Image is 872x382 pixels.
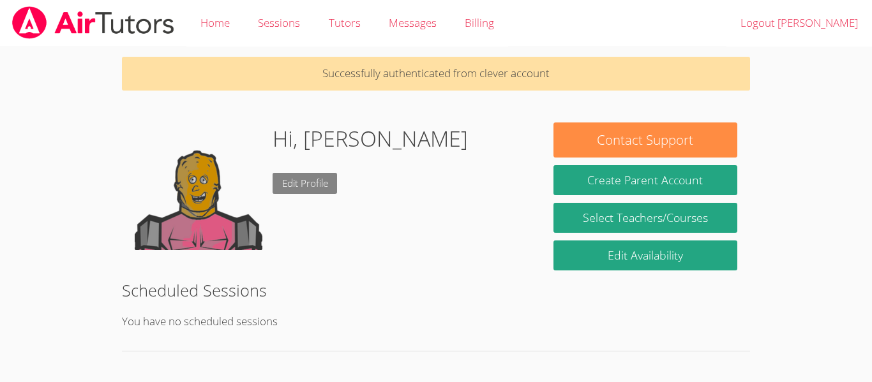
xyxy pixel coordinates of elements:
[389,15,437,30] span: Messages
[273,122,468,155] h1: Hi, [PERSON_NAME]
[553,240,737,270] a: Edit Availability
[122,278,750,302] h2: Scheduled Sessions
[273,173,338,194] a: Edit Profile
[122,312,750,331] p: You have no scheduled sessions
[553,122,737,158] button: Contact Support
[553,165,737,195] button: Create Parent Account
[11,6,176,39] img: airtutors_banner-c4298cdbf04f3fff15de1276eac7730deb9818008684d7c2e4769d2f7ddbe033.png
[135,122,262,250] img: default.png
[553,203,737,233] a: Select Teachers/Courses
[122,57,750,91] p: Successfully authenticated from clever account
